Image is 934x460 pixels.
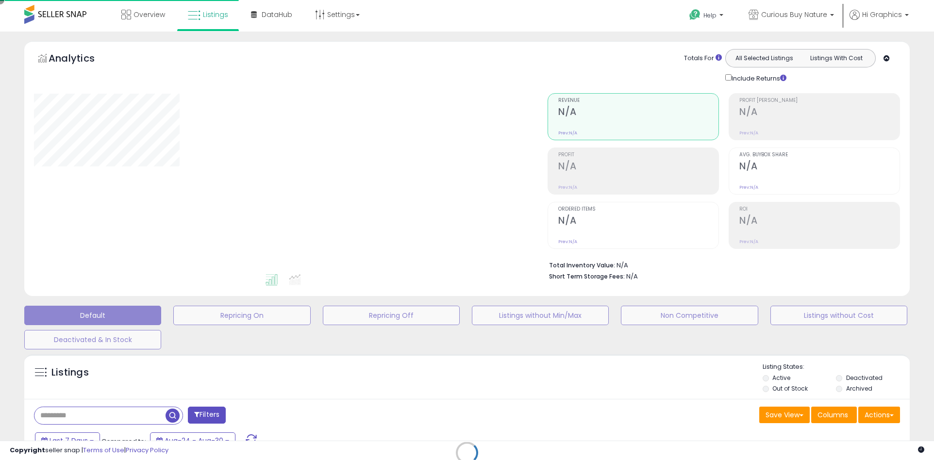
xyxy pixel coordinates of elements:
small: Prev: N/A [558,130,577,136]
span: Revenue [558,98,718,103]
h2: N/A [558,106,718,119]
span: DataHub [262,10,292,19]
span: Listings [203,10,228,19]
small: Prev: N/A [739,239,758,245]
h2: N/A [739,106,900,119]
button: Listings With Cost [800,52,872,65]
button: Non Competitive [621,306,758,325]
button: All Selected Listings [728,52,801,65]
span: Avg. Buybox Share [739,152,900,158]
li: N/A [549,259,893,270]
h2: N/A [739,215,900,228]
button: Default [24,306,161,325]
b: Short Term Storage Fees: [549,272,625,280]
span: Curious Buy Nature [761,10,827,19]
a: Help [682,1,733,32]
span: Ordered Items [558,207,718,212]
small: Prev: N/A [739,184,758,190]
span: Profit [558,152,718,158]
small: Prev: N/A [739,130,758,136]
div: Totals For [684,54,722,63]
h5: Analytics [49,51,114,67]
span: N/A [626,272,638,281]
span: Overview [133,10,165,19]
button: Listings without Min/Max [472,306,609,325]
span: Help [703,11,717,19]
div: Include Returns [718,72,798,83]
span: Hi Graphics [862,10,902,19]
button: Listings without Cost [770,306,907,325]
h2: N/A [558,161,718,174]
a: Hi Graphics [850,10,909,32]
span: Profit [PERSON_NAME] [739,98,900,103]
b: Total Inventory Value: [549,261,615,269]
span: ROI [739,207,900,212]
button: Repricing Off [323,306,460,325]
h2: N/A [739,161,900,174]
strong: Copyright [10,445,45,455]
div: seller snap | | [10,446,168,455]
small: Prev: N/A [558,184,577,190]
button: Repricing On [173,306,310,325]
small: Prev: N/A [558,239,577,245]
i: Get Help [689,9,701,21]
button: Deactivated & In Stock [24,330,161,349]
h2: N/A [558,215,718,228]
